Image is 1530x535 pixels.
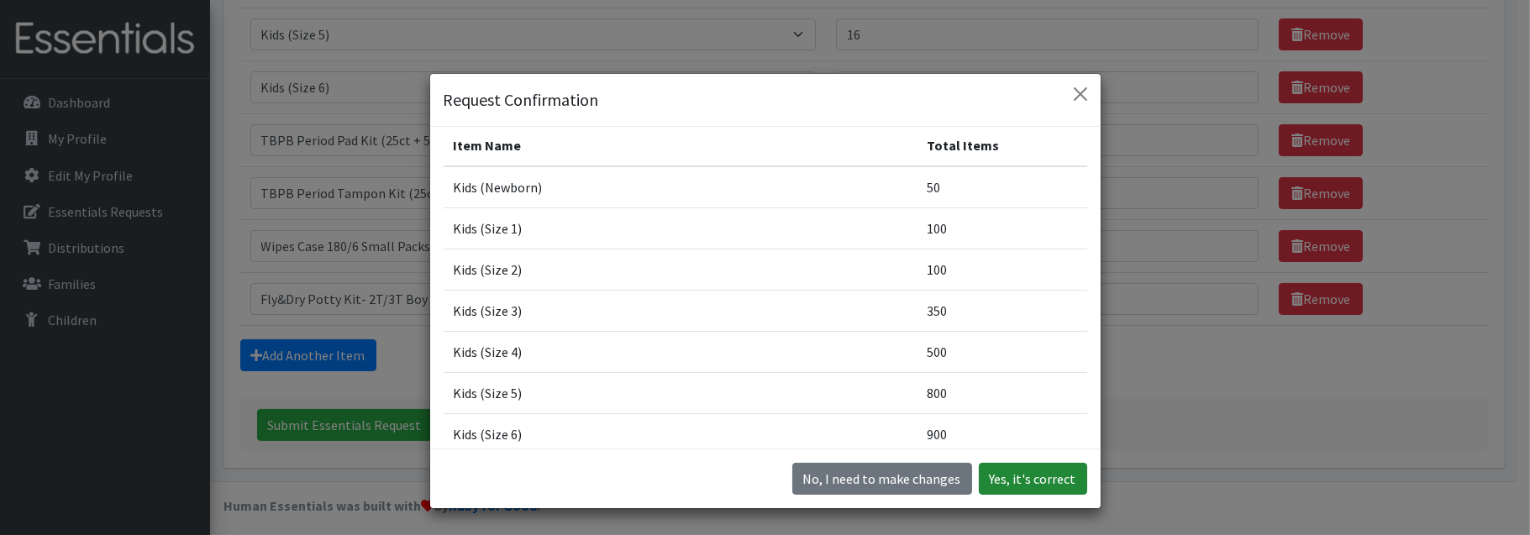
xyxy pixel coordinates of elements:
td: 500 [917,332,1087,373]
td: 900 [917,414,1087,455]
td: Kids (Size 3) [444,291,917,332]
td: Kids (Size 4) [444,332,917,373]
td: 350 [917,291,1087,332]
button: No I need to make changes [792,463,972,495]
td: 100 [917,249,1087,291]
td: Kids (Size 5) [444,373,917,414]
button: Yes, it's correct [979,463,1087,495]
th: Total Items [917,125,1087,167]
td: Kids (Size 1) [444,208,917,249]
td: 50 [917,166,1087,208]
button: Close [1067,81,1094,108]
h5: Request Confirmation [444,87,599,113]
td: 100 [917,208,1087,249]
th: Item Name [444,125,917,167]
td: Kids (Size 6) [444,414,917,455]
td: 800 [917,373,1087,414]
td: Kids (Size 2) [444,249,917,291]
td: Kids (Newborn) [444,166,917,208]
